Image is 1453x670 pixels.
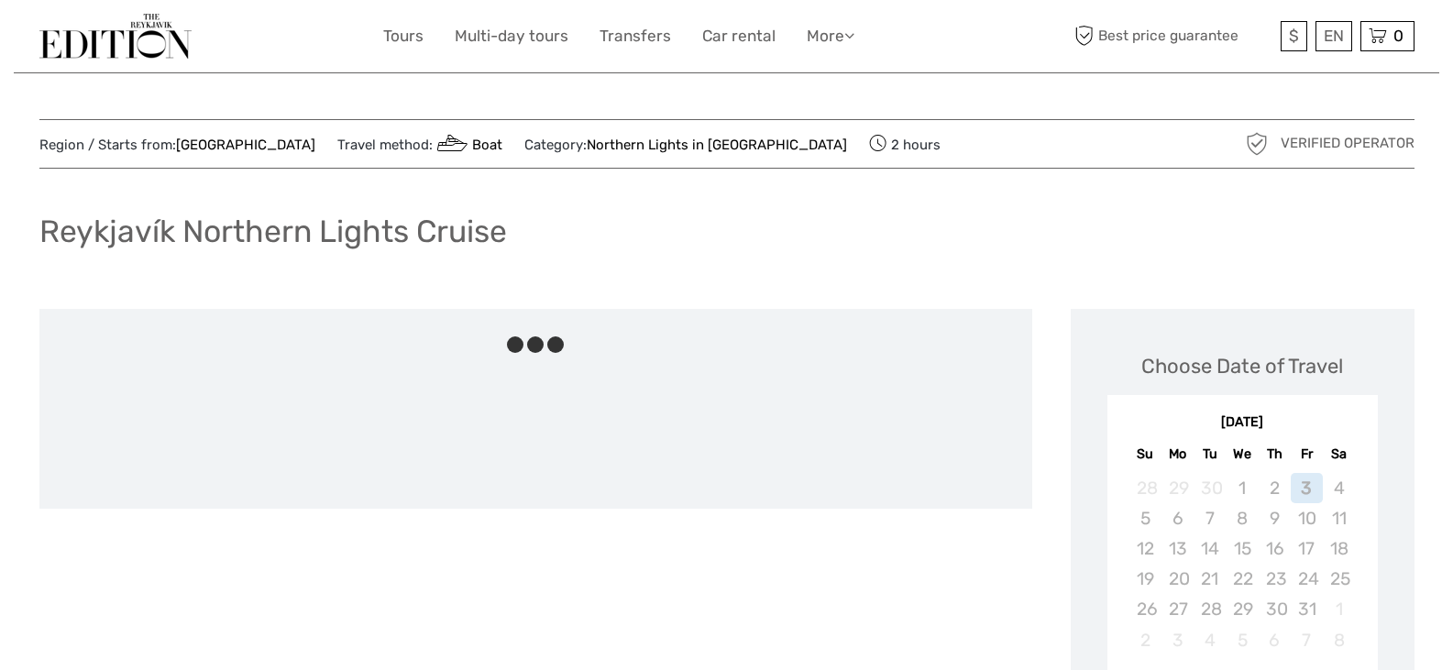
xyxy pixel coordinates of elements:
[1291,442,1323,467] div: Fr
[1315,21,1352,51] div: EN
[1194,564,1226,594] div: Not available Tuesday, October 21st, 2025
[587,137,847,153] a: Northern Lights in [GEOGRAPHIC_DATA]
[1259,594,1291,624] div: Not available Thursday, October 30th, 2025
[1194,503,1226,533] div: Not available Tuesday, October 7th, 2025
[383,23,424,49] a: Tours
[1194,594,1226,624] div: Not available Tuesday, October 28th, 2025
[1161,564,1194,594] div: Not available Monday, October 20th, 2025
[1129,594,1161,624] div: Not available Sunday, October 26th, 2025
[1129,533,1161,564] div: Not available Sunday, October 12th, 2025
[1281,134,1414,153] span: Verified Operator
[524,136,847,155] span: Category:
[1291,533,1323,564] div: Not available Friday, October 17th, 2025
[1161,594,1194,624] div: Not available Monday, October 27th, 2025
[1323,625,1355,655] div: Not available Saturday, November 8th, 2025
[1259,473,1291,503] div: Not available Thursday, October 2nd, 2025
[1291,503,1323,533] div: Not available Friday, October 10th, 2025
[39,136,315,155] span: Region / Starts from:
[1129,503,1161,533] div: Not available Sunday, October 5th, 2025
[600,23,671,49] a: Transfers
[1323,473,1355,503] div: Not available Saturday, October 4th, 2025
[1323,503,1355,533] div: Not available Saturday, October 11th, 2025
[1129,625,1161,655] div: Not available Sunday, November 2nd, 2025
[1071,21,1276,51] span: Best price guarantee
[1291,594,1323,624] div: Not available Friday, October 31st, 2025
[1323,594,1355,624] div: Not available Saturday, November 1st, 2025
[1291,625,1323,655] div: Not available Friday, November 7th, 2025
[1161,442,1194,467] div: Mo
[1129,442,1161,467] div: Su
[1194,473,1226,503] div: Not available Tuesday, September 30th, 2025
[1226,533,1258,564] div: Not available Wednesday, October 15th, 2025
[1129,564,1161,594] div: Not available Sunday, October 19th, 2025
[1194,533,1226,564] div: Not available Tuesday, October 14th, 2025
[1226,564,1258,594] div: Not available Wednesday, October 22nd, 2025
[1129,473,1161,503] div: Not available Sunday, September 28th, 2025
[1161,503,1194,533] div: Not available Monday, October 6th, 2025
[1242,129,1271,159] img: verified_operator_grey_128.png
[702,23,776,49] a: Car rental
[1226,473,1258,503] div: Not available Wednesday, October 1st, 2025
[1161,533,1194,564] div: Not available Monday, October 13th, 2025
[176,137,315,153] a: [GEOGRAPHIC_DATA]
[1391,27,1406,45] span: 0
[1113,473,1371,655] div: month 2025-10
[39,213,507,250] h1: Reykjavík Northern Lights Cruise
[869,131,941,157] span: 2 hours
[1289,27,1299,45] span: $
[1161,625,1194,655] div: Not available Monday, November 3rd, 2025
[1259,533,1291,564] div: Not available Thursday, October 16th, 2025
[1226,594,1258,624] div: Not available Wednesday, October 29th, 2025
[1194,625,1226,655] div: Not available Tuesday, November 4th, 2025
[1107,413,1378,433] div: [DATE]
[807,23,854,49] a: More
[1161,473,1194,503] div: Not available Monday, September 29th, 2025
[433,137,503,153] a: Boat
[1194,442,1226,467] div: Tu
[337,131,503,157] span: Travel method:
[1323,442,1355,467] div: Sa
[39,14,192,59] img: The Reykjavík Edition
[1226,442,1258,467] div: We
[1259,503,1291,533] div: Not available Thursday, October 9th, 2025
[1259,442,1291,467] div: Th
[1291,473,1323,503] div: Not available Friday, October 3rd, 2025
[1323,564,1355,594] div: Not available Saturday, October 25th, 2025
[1259,564,1291,594] div: Not available Thursday, October 23rd, 2025
[1141,352,1343,380] div: Choose Date of Travel
[1291,564,1323,594] div: Not available Friday, October 24th, 2025
[1323,533,1355,564] div: Not available Saturday, October 18th, 2025
[455,23,568,49] a: Multi-day tours
[1226,625,1258,655] div: Not available Wednesday, November 5th, 2025
[1259,625,1291,655] div: Not available Thursday, November 6th, 2025
[1226,503,1258,533] div: Not available Wednesday, October 8th, 2025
